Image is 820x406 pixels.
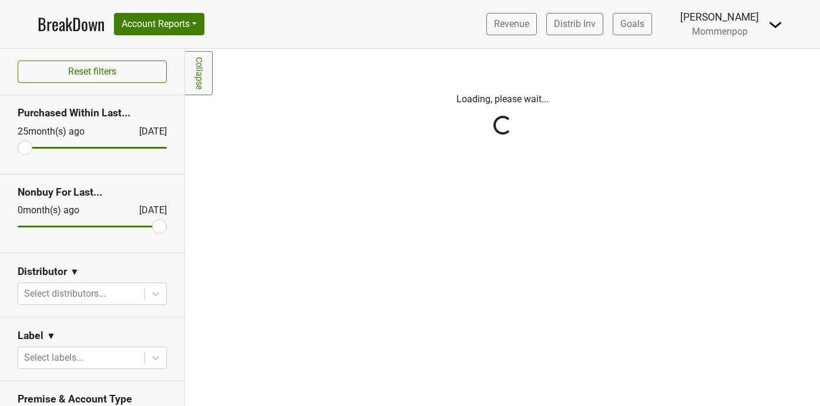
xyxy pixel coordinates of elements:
[486,13,537,35] a: Revenue
[194,92,811,106] p: Loading, please wait...
[768,18,782,32] img: Dropdown Menu
[680,9,759,25] div: [PERSON_NAME]
[38,12,105,36] a: BreakDown
[613,13,652,35] a: Goals
[114,13,204,35] button: Account Reports
[692,26,748,37] span: Mommenpop
[185,51,213,95] a: Collapse
[546,13,603,35] a: Distrib Inv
